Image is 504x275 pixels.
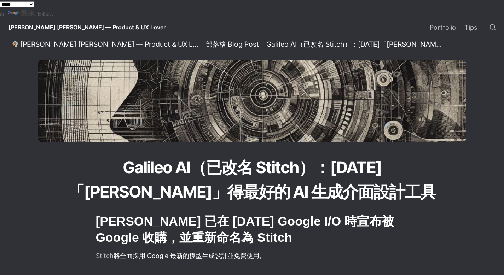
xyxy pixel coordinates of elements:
a: 翻譯 [8,9,34,17]
div: Galileo AI（已改名 Stitch）：[DATE]「[PERSON_NAME]」得最好的 AI 生成介面設計工具 [266,40,445,48]
div: [PERSON_NAME] [PERSON_NAME] — Product & UX Lover [20,40,198,48]
a: Tips [460,17,481,37]
h2: [PERSON_NAME] 已在 [DATE] Google I/O 時宣布被 Google 收購，並重新命名為 Stitch [95,212,409,247]
a: Portfolio [425,17,460,37]
img: Galileo AI（已改名 Stitch）：2024 年「平衡」得最好的 AI 生成介面設計工具 [38,60,466,142]
a: Galileo AI（已改名 Stitch）：[DATE]「[PERSON_NAME]」得最好的 AI 生成介面設計工具 [264,40,447,48]
span: / [262,41,263,47]
span: / [201,41,203,47]
a: 部落格 Blog Post [204,40,261,48]
a: Stitch [96,252,114,259]
div: 部落格 Blog Post [206,40,259,48]
span: [PERSON_NAME] [PERSON_NAME] — Product & UX Lover [8,24,166,31]
img: Daniel Lee — Product & UX Lover [12,41,18,47]
h1: Galileo AI（已改名 Stitch）：[DATE]「[PERSON_NAME]」得最好的 AI 生成介面設計工具 [61,155,443,205]
a: [PERSON_NAME] [PERSON_NAME] — Product & UX Lover [3,17,171,37]
p: 將全面採用 Google 最新的模型生成設計並免費使用。 [95,250,409,262]
img: Google 翻譯 [8,11,21,16]
a: [PERSON_NAME] [PERSON_NAME] — Product & UX Lover [10,40,201,48]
